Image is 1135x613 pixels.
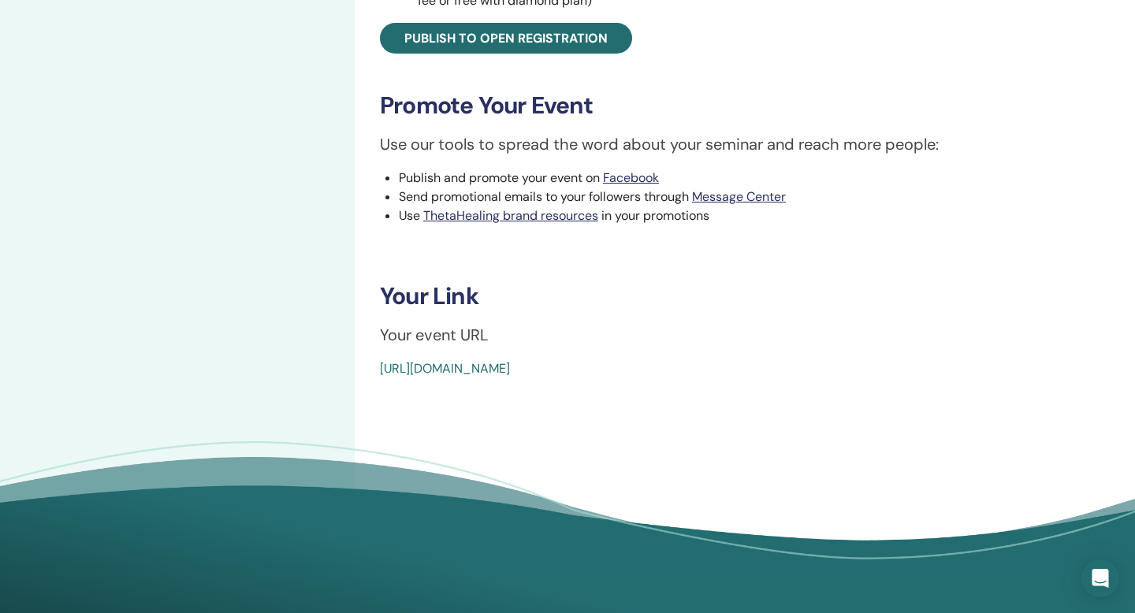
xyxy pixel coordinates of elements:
[380,23,632,54] a: Publish to open registration
[380,91,1086,120] h3: Promote Your Event
[1081,559,1119,597] div: Open Intercom Messenger
[380,282,1086,310] h3: Your Link
[380,132,1086,156] p: Use our tools to spread the word about your seminar and reach more people:
[399,206,1086,225] li: Use in your promotions
[380,360,510,377] a: [URL][DOMAIN_NAME]
[603,169,659,186] a: Facebook
[380,323,1086,347] p: Your event URL
[692,188,786,205] a: Message Center
[423,207,598,224] a: ThetaHealing brand resources
[404,30,608,46] span: Publish to open registration
[399,169,1086,188] li: Publish and promote your event on
[399,188,1086,206] li: Send promotional emails to your followers through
